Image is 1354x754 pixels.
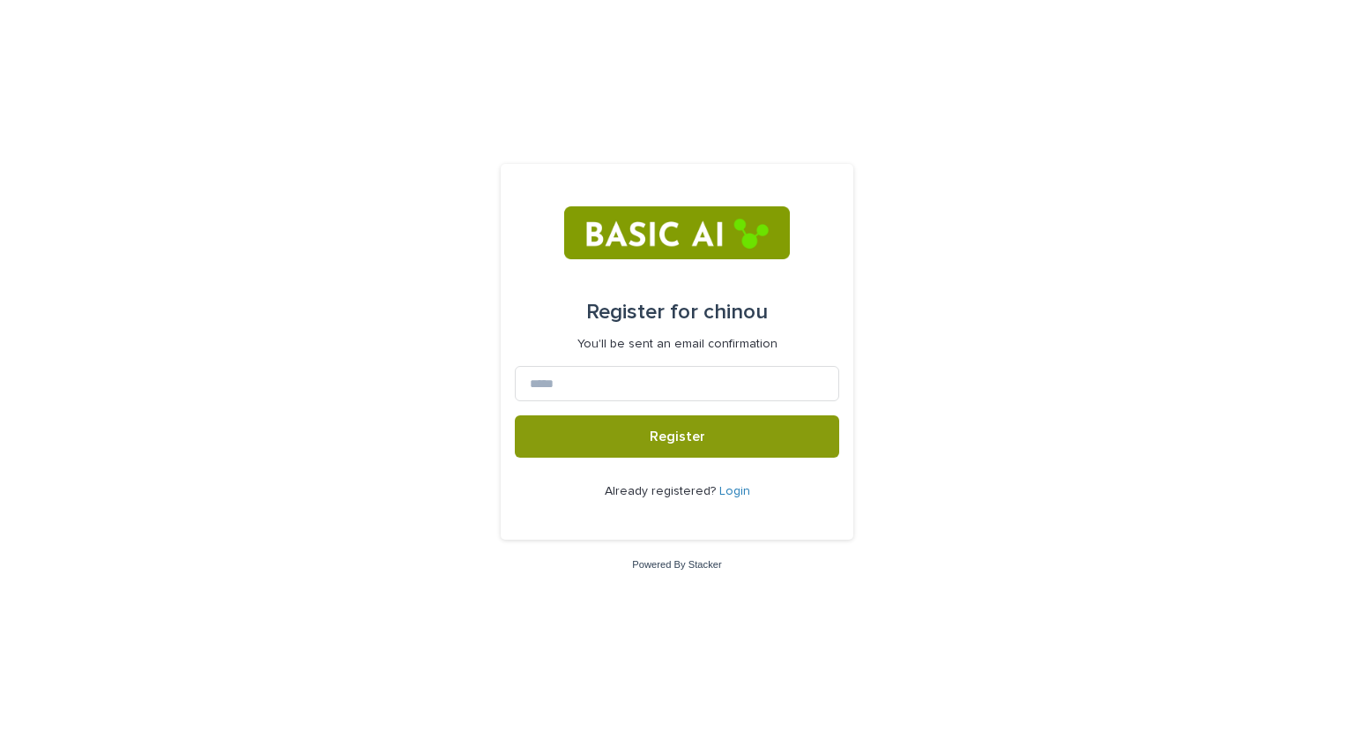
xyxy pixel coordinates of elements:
a: Login [719,485,750,497]
span: Register [650,429,705,444]
span: Already registered? [605,485,719,497]
a: Powered By Stacker [632,559,721,570]
img: RtIB8pj2QQiOZo6waziI [564,206,789,259]
div: chinou [586,287,768,337]
p: You'll be sent an email confirmation [577,337,777,352]
button: Register [515,415,839,458]
span: Register for [586,302,698,323]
